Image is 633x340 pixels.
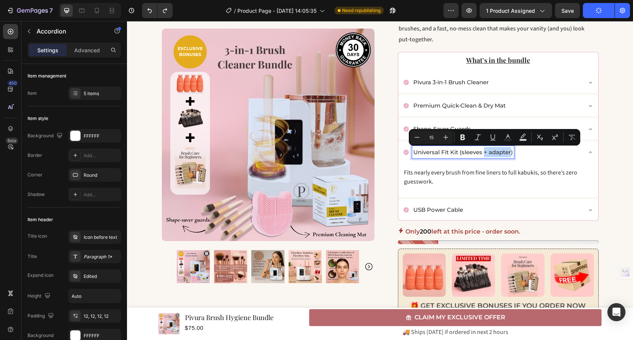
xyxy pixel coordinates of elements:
div: Item header [28,216,53,223]
img: gempages_569791617079182488-3a58301f-0b48-436e-b2a6-a7793e1fafc7.png [424,232,467,276]
div: Title icon [28,233,47,240]
p: USB Power Cable [286,184,336,194]
strong: EXCLUSIVE BONUSES IF YOU ORDER NOW (WORTH $100+) [309,281,459,301]
button: 7 [3,3,56,18]
div: Height [28,291,52,301]
div: Rich Text Editor. Editing area: main [285,182,337,195]
div: Border [28,152,42,159]
button: Save [555,3,580,18]
input: Auto [69,289,121,303]
p: Fits nearly every brush from fine liners to full kabukis, so there’s zero guesswork. [277,147,466,165]
span: Need republishing [342,7,381,14]
div: Add... [84,152,119,159]
div: 450 [7,80,18,86]
div: Background [28,332,54,339]
div: Shadow [28,191,45,198]
div: Open Intercom Messenger [607,303,625,321]
div: 5 items [84,90,119,97]
img: gempages_569791617079182488-1805cbb8-03cb-4727-9ee2-f52d13110edd.png [325,232,368,276]
strong: What’s in the bundle [339,35,403,44]
div: Round [84,172,119,179]
div: Rich Text Editor. Editing area: main [285,102,345,114]
div: Padding [28,311,55,321]
button: Carousel Next Arrow [237,241,246,250]
div: Background [28,131,64,141]
div: Item style [28,115,48,122]
div: Edited [84,273,119,280]
img: Pivura 3-in-1 Brush Cleaner - Pivura [124,229,157,262]
img: Pivura 3-in-1 Brush Cleaner - Pivura [199,229,232,262]
span: Save [561,8,574,14]
span: Pivura 3‑in‑1 Brush Cleaner [286,58,362,65]
div: Rich Text Editor. Editing area: main [285,78,380,91]
div: Expand icon [28,272,54,279]
span: 200 [293,207,304,214]
strong: GET [294,281,307,289]
p: Advanced [74,46,100,54]
p: Premium Quick‑Clean & Dry Mat [286,79,379,90]
p: Only left at this price - order soon. [278,205,393,216]
div: CLAIM MY EXCLUSIVE OFFER [287,291,378,302]
p: Accordion [37,27,101,36]
div: Beta [6,138,18,144]
button: CLAIM MY EXCLUSIVE OFFER [182,288,475,305]
span: Product Page - [DATE] 14:05:35 [237,7,316,15]
div: FFFFFF [84,332,119,339]
span: / [234,7,236,15]
p: Settings [37,46,58,54]
div: 12, 12, 12, 12 [84,313,119,320]
div: Rich Text Editor. Editing area: main [285,125,387,137]
div: Paragraph 1* [84,253,119,260]
div: Title [28,253,37,260]
div: Icon before text [84,234,119,241]
p: Universal Fit Kit (sleeves + adapter) [286,126,386,136]
img: Pivura 3-in-1 Brush Cleaner - Pivura [162,229,195,262]
div: Editor contextual toolbar [409,129,580,146]
strong: 🎁 [283,281,292,289]
img: Pivura 3-in-1 Brush Cleaner - Pivura [87,229,120,262]
button: 1 product assigned [480,3,552,18]
div: Add... [84,191,119,198]
img: gempages_569791617079182488-1212a2e1-f0a5-48e6-ae3b-014400e7fd45.png [276,232,319,276]
div: Undo/Redo [142,3,173,18]
div: Item management [28,73,66,79]
p: 7 [49,6,53,15]
div: FFFFFF [84,133,119,140]
span: 🚚 Ships [DATE] if ordered in next 2 hours [275,307,381,315]
div: Item [28,90,37,97]
span: 1 product assigned [486,7,535,15]
iframe: To enrich screen reader interactions, please activate Accessibility in Grammarly extension settings [127,21,633,340]
p: Shape-Saver Guards [286,103,344,113]
div: Rich Text Editor. Editing area: main [285,55,363,67]
div: Corner [28,172,43,178]
img: gempages_569791617079182488-e4186225-0b87-4c62-9dd5-a774e80883b0.png [374,232,417,276]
